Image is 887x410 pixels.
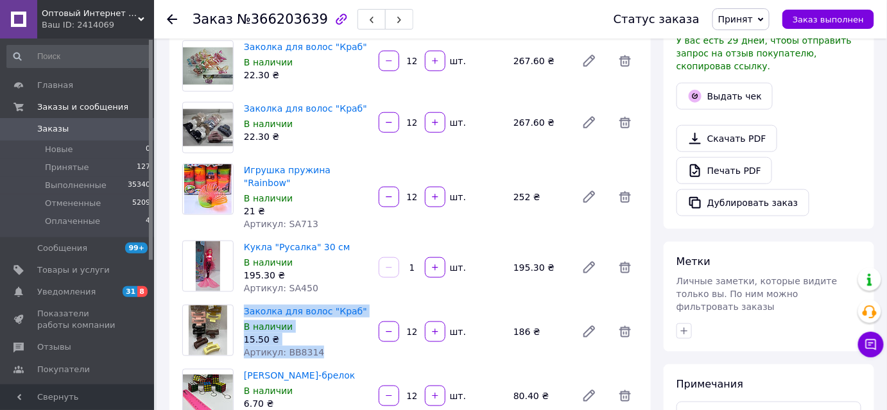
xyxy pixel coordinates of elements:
[123,286,137,297] span: 31
[244,397,368,410] div: 6.70 ₴
[508,387,571,405] div: 80.40 ₴
[676,276,838,312] span: Личные заметки, которые видите только вы. По ним можно фильтровать заказы
[37,364,90,375] span: Покупатели
[447,261,467,274] div: шт.
[146,144,150,155] span: 0
[576,110,602,135] a: Редактировать
[244,242,350,252] a: Кукла "Русалка" 30 см
[132,198,150,209] span: 5209
[184,164,232,214] img: Игрушка пружина "Rainbow"
[793,15,864,24] span: Заказ выполнен
[576,184,602,210] a: Редактировать
[128,180,150,191] span: 35340
[244,333,368,346] div: 15.50 ₴
[237,12,328,27] span: №366203639
[508,259,571,277] div: 195.30 ₴
[244,386,293,396] span: В наличии
[858,332,884,357] button: Чат с покупателем
[244,257,293,268] span: В наличии
[612,110,638,135] span: Удалить
[37,80,73,91] span: Главная
[612,48,638,74] span: Удалить
[676,35,852,71] span: У вас есть 29 дней, чтобы отправить запрос на отзыв покупателю, скопировав ссылку.
[45,216,100,227] span: Оплаченные
[576,255,602,280] a: Редактировать
[45,162,89,173] span: Принятые
[244,103,367,114] a: Заколка для волос "Краб"
[676,157,772,184] a: Печать PDF
[718,14,753,24] span: Принят
[614,13,700,26] div: Статус заказа
[447,55,467,67] div: шт.
[137,286,148,297] span: 8
[576,319,602,345] a: Редактировать
[676,255,710,268] span: Метки
[244,57,293,67] span: В наличии
[508,188,571,206] div: 252 ₴
[244,193,293,203] span: В наличии
[244,69,368,81] div: 22.30 ₴
[244,269,368,282] div: 195.30 ₴
[193,12,233,27] span: Заказ
[576,48,602,74] a: Редактировать
[244,165,331,188] a: Игрушка пружина "Rainbow"
[37,308,119,331] span: Показатели работы компании
[676,378,743,390] span: Примечания
[244,119,293,129] span: В наличии
[183,47,233,85] img: Заколка для волос "Краб"
[42,8,138,19] span: Оптовый Интернет Магазин - KancReal
[196,241,220,291] img: Кукла "Русалка" 30 см
[244,205,368,218] div: 21 ₴
[37,101,128,113] span: Заказы и сообщения
[508,323,571,341] div: 186 ₴
[612,383,638,409] span: Удалить
[447,191,467,203] div: шт.
[244,370,355,380] a: [PERSON_NAME]-брелок
[244,306,367,316] a: Заколка для волос "Краб"
[125,243,148,253] span: 99+
[676,189,809,216] button: Дублировать заказ
[676,83,773,110] button: Выдать чек
[183,109,233,147] img: Заколка для волос "Краб"
[45,198,101,209] span: Отмененные
[137,162,150,173] span: 127
[244,321,293,332] span: В наличии
[612,184,638,210] span: Удалить
[42,19,154,31] div: Ваш ID: 2414069
[508,52,571,70] div: 267.60 ₴
[244,283,318,293] span: Артикул: SA450
[167,13,177,26] div: Вернуться назад
[447,325,467,338] div: шт.
[6,45,151,68] input: Поиск
[244,42,367,52] a: Заколка для волос "Краб"
[189,305,227,355] img: Заколка для волос "Краб"
[37,341,71,353] span: Отзывы
[37,264,110,276] span: Товары и услуги
[508,114,571,132] div: 267.60 ₴
[146,216,150,227] span: 4
[612,319,638,345] span: Удалить
[45,180,107,191] span: Выполненные
[782,10,874,29] button: Заказ выполнен
[612,255,638,280] span: Удалить
[37,286,96,298] span: Уведомления
[37,243,87,254] span: Сообщения
[676,125,777,152] a: Скачать PDF
[45,144,73,155] span: Новые
[244,130,368,143] div: 22.30 ₴
[447,389,467,402] div: шт.
[447,116,467,129] div: шт.
[576,383,602,409] a: Редактировать
[37,123,69,135] span: Заказы
[244,347,324,357] span: Артикул: BB8314
[244,219,318,229] span: Артикул: SA713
